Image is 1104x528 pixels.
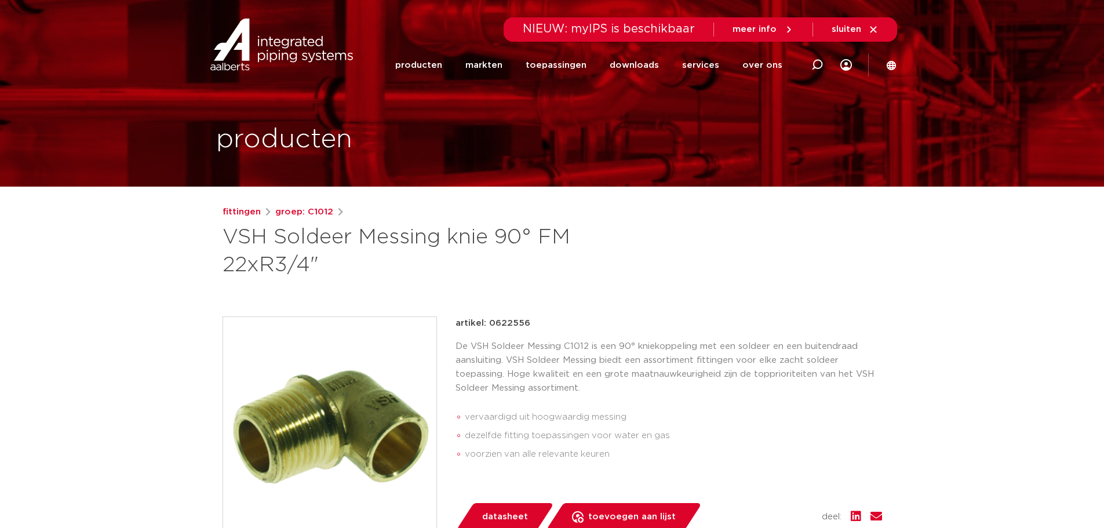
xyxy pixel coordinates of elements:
span: datasheet [482,508,528,526]
p: artikel: 0622556 [456,316,530,330]
a: producten [395,43,442,88]
p: De VSH Soldeer Messing C1012 is een 90° kniekoppeling met een soldeer en een buitendraad aansluit... [456,340,882,395]
a: over ons [742,43,782,88]
h1: VSH Soldeer Messing knie 90° FM 22xR3/4" [223,224,658,279]
nav: Menu [395,43,782,88]
li: vervaardigd uit hoogwaardig messing [465,408,882,427]
h1: producten [216,121,352,158]
div: my IPS [840,52,852,78]
a: markten [465,43,502,88]
span: sluiten [832,25,861,34]
a: fittingen [223,205,261,219]
span: meer info [733,25,777,34]
a: services [682,43,719,88]
span: toevoegen aan lijst [588,508,676,526]
a: toepassingen [526,43,586,88]
li: voorzien van alle relevante keuren [465,445,882,464]
span: NIEUW: myIPS is beschikbaar [523,23,695,35]
span: deel: [822,510,841,524]
li: dezelfde fitting toepassingen voor water en gas [465,427,882,445]
a: downloads [610,43,659,88]
a: meer info [733,24,794,35]
a: sluiten [832,24,879,35]
a: groep: C1012 [275,205,333,219]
